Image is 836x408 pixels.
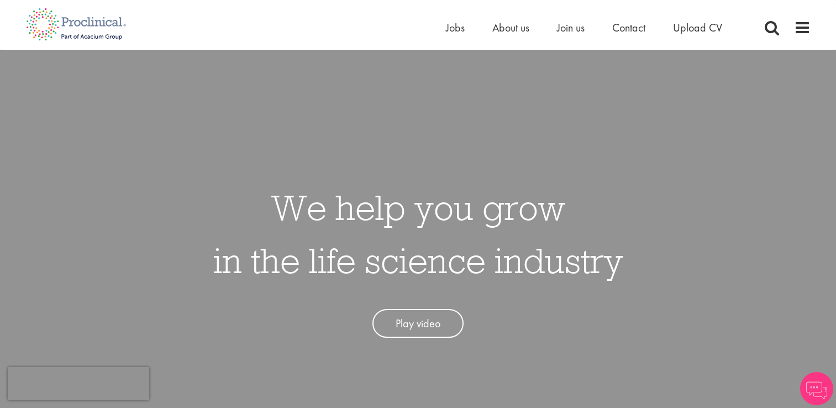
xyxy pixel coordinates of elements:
[800,372,833,405] img: Chatbot
[492,20,529,35] a: About us
[612,20,645,35] a: Contact
[446,20,465,35] a: Jobs
[213,181,623,287] h1: We help you grow in the life science industry
[673,20,722,35] a: Upload CV
[372,309,464,338] a: Play video
[557,20,585,35] a: Join us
